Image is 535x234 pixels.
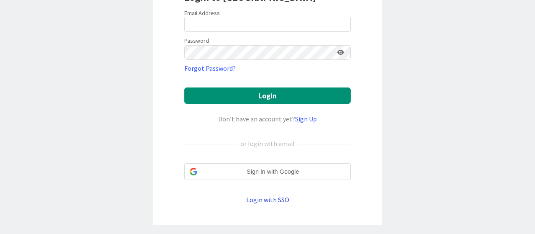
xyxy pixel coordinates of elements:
a: Sign Up [295,115,317,123]
a: Forgot Password? [184,63,236,73]
label: Password [184,36,209,45]
a: Login with SSO [246,195,289,204]
label: Email Address [184,9,220,17]
button: Login [184,87,351,104]
div: or login with email [238,139,297,149]
div: Sign in with Google [184,163,351,180]
div: Don’t have an account yet? [184,114,351,124]
span: Sign in with Google [201,167,345,176]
